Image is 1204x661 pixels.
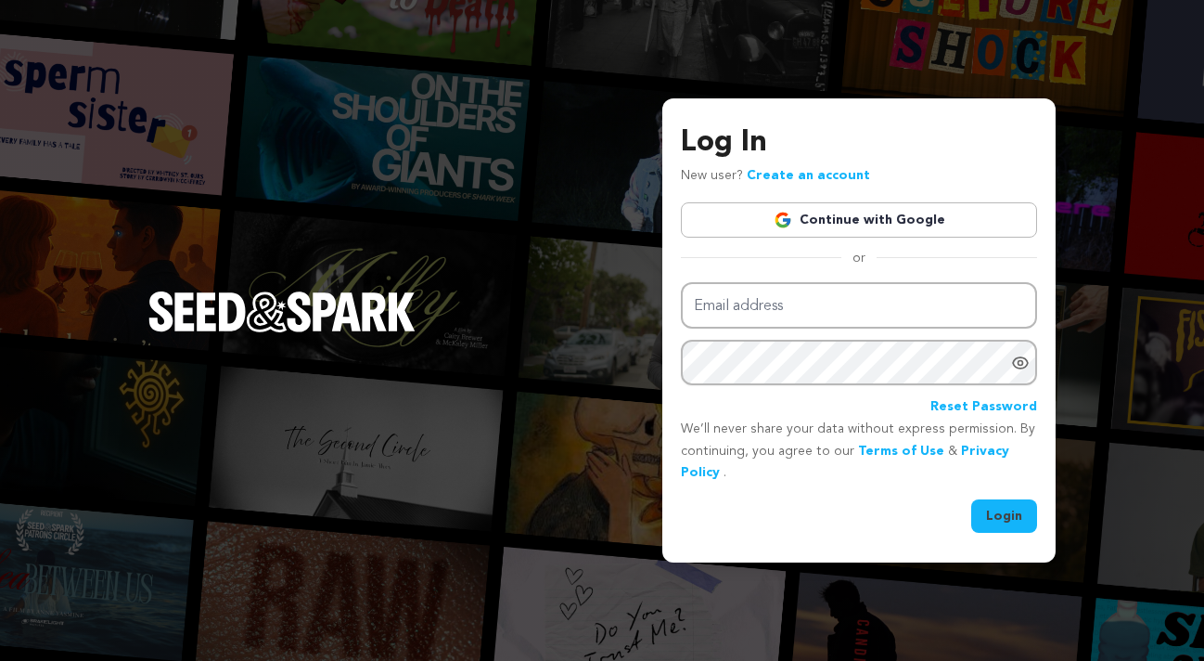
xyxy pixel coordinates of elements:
[971,499,1037,533] button: Login
[747,169,870,182] a: Create an account
[681,282,1037,330] input: Email address
[858,445,944,458] a: Terms of Use
[681,419,1037,485] p: We’ll never share your data without express permission. By continuing, you agree to our & .
[930,396,1037,419] a: Reset Password
[774,211,792,229] img: Google logo
[681,165,870,188] p: New user?
[148,292,416,369] a: Seed&Spark Homepage
[841,249,877,267] span: or
[681,202,1037,238] a: Continue with Google
[148,292,416,332] img: Seed&Spark Logo
[681,121,1037,165] h3: Log In
[1011,354,1030,372] a: Show password as plain text. Warning: this will display your password on the screen.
